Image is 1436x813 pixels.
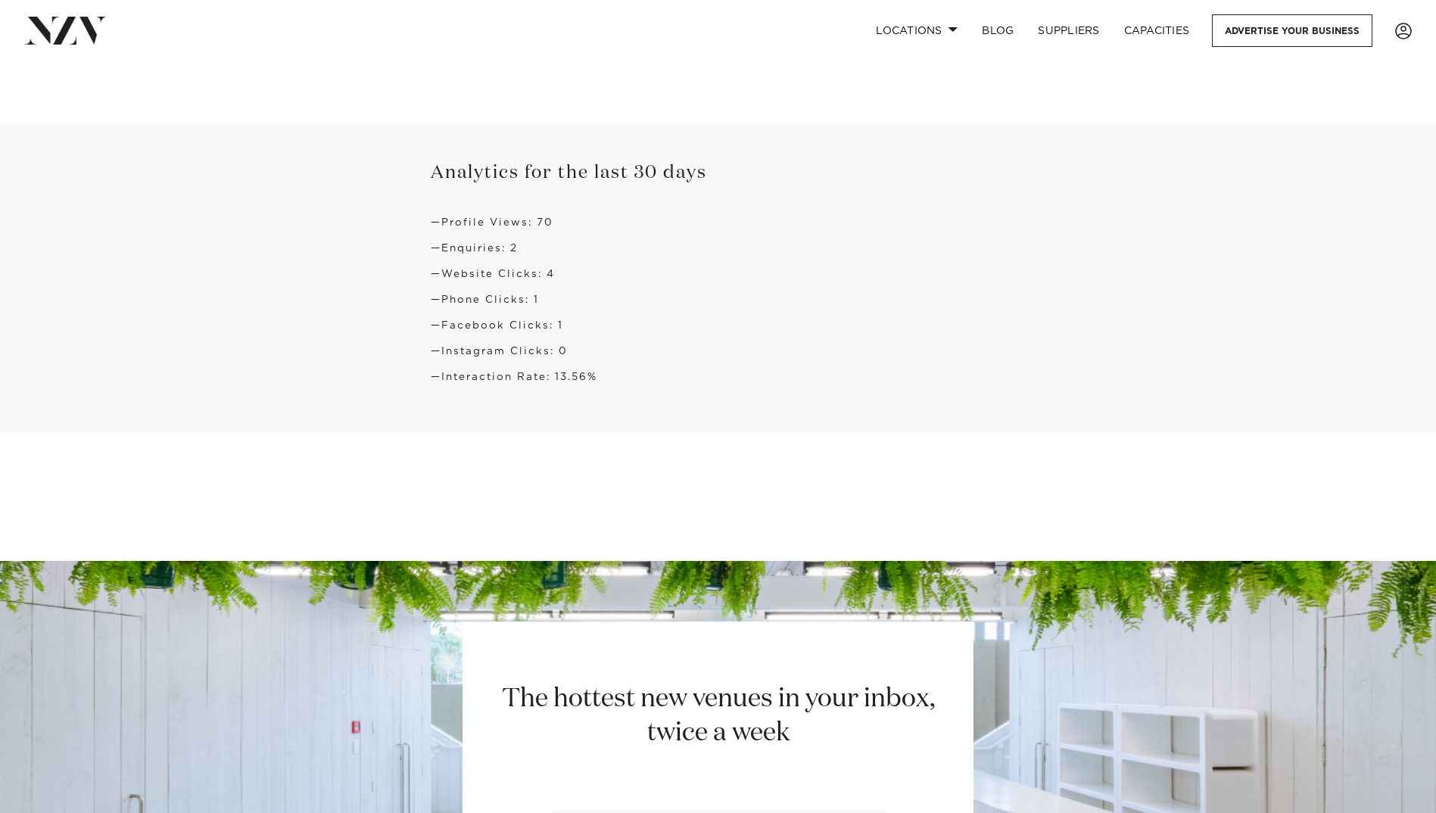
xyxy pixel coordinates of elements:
h4: Instagram Clicks: 0 [431,344,1005,358]
a: Locations [864,14,970,47]
h2: The hottest new venues in your inbox, twice a week [483,682,953,750]
a: SUPPLIERS [1026,14,1111,47]
a: Advertise your business [1212,14,1372,47]
a: Capacities [1112,14,1202,47]
h4: Profile Views: 70 [431,216,1005,229]
h4: Website Clicks: 4 [431,267,1005,281]
a: BLOG [970,14,1026,47]
h4: Facebook Clicks: 1 [431,319,1005,332]
h3: Analytics for the last 30 days [431,161,1005,185]
h4: Interaction Rate: 13.56% [431,370,1005,384]
h4: Phone Clicks: 1 [431,293,1005,307]
img: nzv-logo.png [24,17,107,44]
h4: Enquiries: 2 [431,241,1005,255]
